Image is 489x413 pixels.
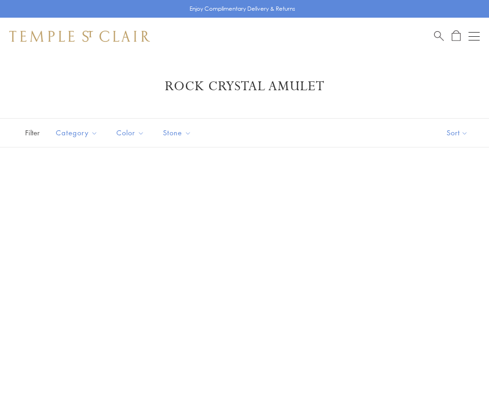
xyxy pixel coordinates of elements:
[49,122,105,143] button: Category
[23,78,466,95] h1: Rock Crystal Amulet
[158,127,198,139] span: Stone
[51,127,105,139] span: Category
[426,119,489,147] button: Show sort by
[469,31,480,42] button: Open navigation
[452,30,461,42] a: Open Shopping Bag
[156,122,198,143] button: Stone
[109,122,151,143] button: Color
[112,127,151,139] span: Color
[190,4,295,13] p: Enjoy Complimentary Delivery & Returns
[434,30,444,42] a: Search
[9,31,150,42] img: Temple St. Clair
